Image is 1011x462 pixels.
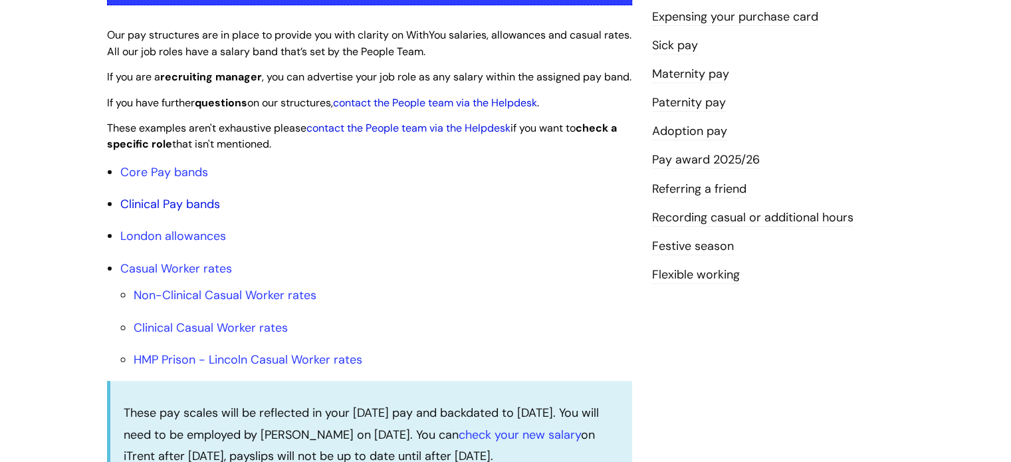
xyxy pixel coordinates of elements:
[652,66,729,83] a: Maternity pay
[652,238,734,255] a: Festive season
[652,94,726,112] a: Paternity pay
[120,196,220,212] a: Clinical Pay bands
[107,96,539,110] span: If you have further on our structures, .
[107,70,631,84] span: If you are a , you can advertise your job role as any salary within the assigned pay band.
[107,28,631,58] span: Our pay structures are in place to provide you with clarity on WithYou salaries, allowances and c...
[652,152,760,169] a: Pay award 2025/26
[306,121,510,135] a: contact the People team via the Helpdesk
[333,96,537,110] a: contact the People team via the Helpdesk
[195,96,247,110] strong: questions
[652,209,853,227] a: Recording casual or additional hours
[107,121,617,152] span: These examples aren't exhaustive please if you want to that isn't mentioned.
[120,164,208,180] a: Core Pay bands
[652,123,727,140] a: Adoption pay
[120,261,232,277] a: Casual Worker rates
[652,37,698,55] a: Sick pay
[652,181,746,198] a: Referring a friend
[652,267,740,284] a: Flexible working
[459,427,581,443] a: check your new salary
[134,352,362,368] a: HMP Prison - Lincoln Casual Worker rates
[652,9,818,26] a: Expensing your purchase card
[134,320,288,336] a: Clinical Casual Worker rates
[120,228,226,244] a: London allowances
[160,70,262,84] strong: recruiting manager
[134,287,316,303] a: Non-Clinical Casual Worker rates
